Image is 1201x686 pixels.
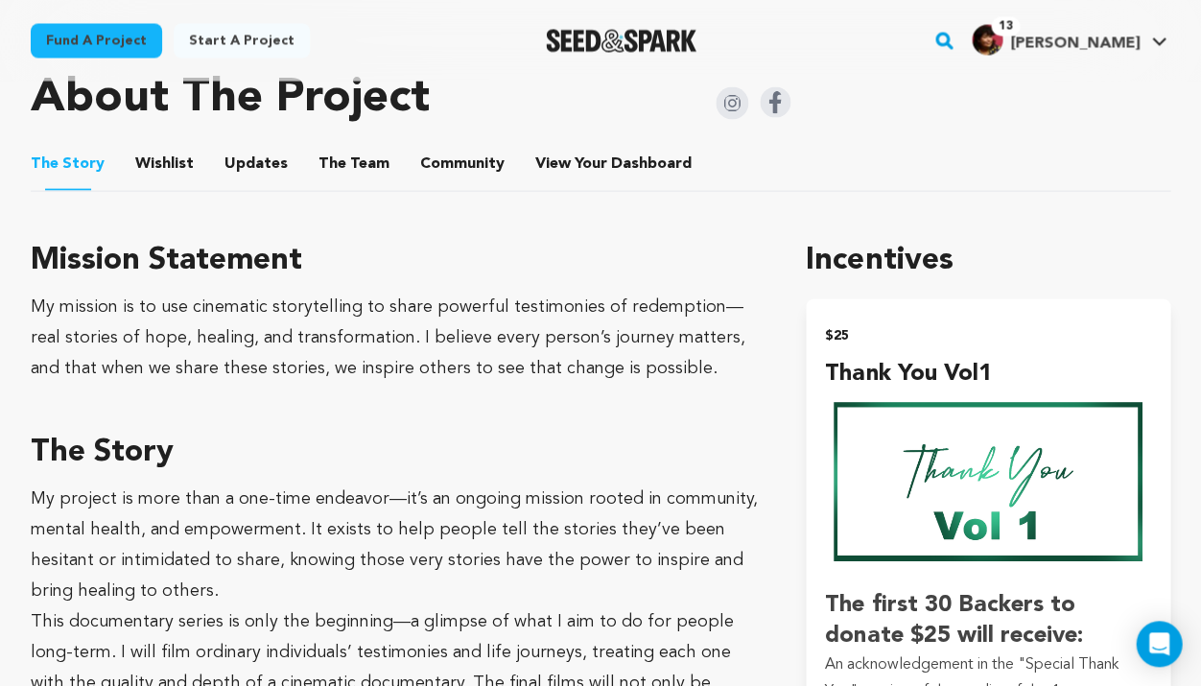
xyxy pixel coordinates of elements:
[224,152,288,175] span: Updates
[420,152,505,175] span: Community
[1136,621,1182,667] div: Open Intercom Messenger
[825,589,1151,651] h2: The first 30 Backers to donate $25 will receive:
[135,152,194,175] span: Wishlist
[825,390,1151,574] img: incentive
[546,29,696,52] a: Seed&Spark Homepage
[31,483,760,605] p: My project is more than a one-time endeavor—it’s an ongoing mission rooted in community, mental h...
[611,152,692,175] span: Dashboard
[318,152,389,175] span: Team
[31,152,59,175] span: The
[760,86,790,117] img: Seed&Spark Facebook Icon
[31,75,430,121] h1: About The Project
[716,86,748,119] img: Seed&Spark Instagram Icon
[968,20,1170,55] a: Rocco G.'s Profile
[31,291,760,383] div: My mission is to use cinematic storytelling to share powerful testimonies of redemption—real stor...
[546,29,696,52] img: Seed&Spark Logo Dark Mode
[318,152,346,175] span: The
[535,152,695,175] a: ViewYourDashboard
[31,237,760,283] h3: Mission Statement
[972,24,1002,55] img: 9732bf93d350c959.jpg
[972,24,1140,55] div: Rocco G.'s Profile
[535,152,695,175] span: Your
[31,429,760,475] h3: The Story
[825,321,1151,348] h2: $25
[825,356,1151,390] h4: Thank You Vol1
[1010,35,1140,51] span: [PERSON_NAME]
[31,23,162,58] a: Fund a project
[31,152,105,175] span: Story
[991,16,1020,35] span: 13
[174,23,310,58] a: Start a project
[806,237,1170,283] h1: Incentives
[968,20,1170,60] span: Rocco G.'s Profile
